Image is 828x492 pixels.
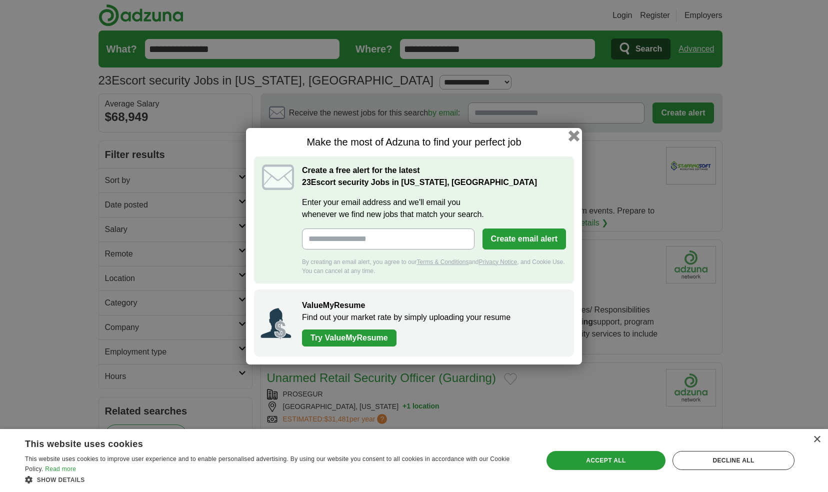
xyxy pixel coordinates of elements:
[45,465,76,472] a: Read more, opens a new window
[25,435,502,450] div: This website uses cookies
[254,136,574,148] h1: Make the most of Adzuna to find your perfect job
[302,176,311,188] span: 23
[262,164,294,190] img: icon_email.svg
[302,311,564,323] p: Find out your market rate by simply uploading your resume
[302,178,537,186] strong: Escort security Jobs in [US_STATE], [GEOGRAPHIC_DATA]
[37,476,85,483] span: Show details
[546,451,665,470] div: Accept all
[302,196,566,220] label: Enter your email address and we'll email you whenever we find new jobs that match your search.
[302,329,396,346] a: Try ValueMyResume
[482,228,566,249] button: Create email alert
[416,258,468,265] a: Terms & Conditions
[302,164,566,188] h2: Create a free alert for the latest
[479,258,517,265] a: Privacy Notice
[25,455,510,472] span: This website uses cookies to improve user experience and to enable personalised advertising. By u...
[302,257,566,275] div: By creating an email alert, you agree to our and , and Cookie Use. You can cancel at any time.
[813,436,820,443] div: Close
[25,474,527,484] div: Show details
[672,451,794,470] div: Decline all
[302,299,564,311] h2: ValueMyResume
